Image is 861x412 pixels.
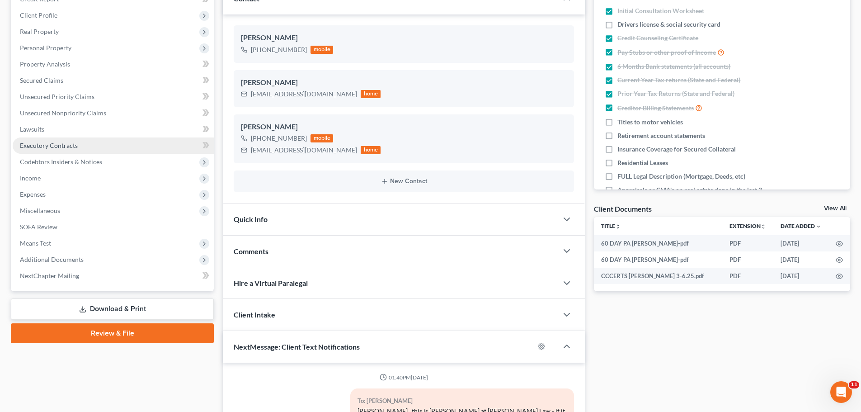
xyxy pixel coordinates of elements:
span: Drivers license & social security card [617,20,720,29]
a: Unsecured Priority Claims [13,89,214,105]
td: PDF [722,235,773,251]
span: Unsecured Nonpriority Claims [20,109,106,117]
span: SOFA Review [20,223,57,231]
td: CCCERTS [PERSON_NAME] 3-6.25.pdf [594,268,722,284]
span: 11 [849,381,859,388]
span: Lawsuits [20,125,44,133]
i: unfold_more [761,224,766,229]
td: [DATE] [773,268,828,284]
span: Retirement account statements [617,131,705,140]
a: Titleunfold_more [601,223,621,229]
span: Comments [234,247,268,256]
td: [DATE] [773,235,828,251]
i: unfold_more [615,224,621,229]
a: Date Added expand_more [781,223,821,229]
span: Client Intake [234,310,275,319]
span: Current Year Tax returns (State and Federal) [617,76,740,85]
button: New Contact [241,178,567,185]
div: 01:40PM[DATE] [234,374,574,381]
a: View All [824,205,847,212]
div: [PERSON_NAME] [241,122,567,133]
span: Miscellaneous [20,207,60,214]
span: Prior Year Tax Returns (State and Federal) [617,89,734,98]
a: Unsecured Nonpriority Claims [13,105,214,121]
span: Quick Info [234,215,268,223]
span: Insurance Coverage for Secured Collateral [617,145,736,154]
span: Credit Counseling Certificate [617,33,698,43]
td: PDF [722,268,773,284]
div: Client Documents [594,204,652,213]
div: mobile [311,46,333,54]
span: Appraisals or CMA's on real estate done in the last 3 years OR required by attorney [617,185,778,204]
div: mobile [311,134,333,142]
div: home [361,146,381,154]
div: home [361,90,381,98]
span: Hire a Virtual Paralegal [234,279,308,287]
td: 60 DAY PA [PERSON_NAME]-pdf [594,235,722,251]
span: NextChapter Mailing [20,272,79,279]
span: Additional Documents [20,256,84,263]
span: Real Property [20,28,59,35]
span: FULL Legal Description (Mortgage, Deeds, etc) [617,172,745,181]
div: [PERSON_NAME] [241,33,567,43]
span: Residential Leases [617,158,668,167]
a: SOFA Review [13,219,214,235]
div: [EMAIL_ADDRESS][DOMAIN_NAME] [251,146,357,155]
a: Review & File [11,323,214,343]
span: Titles to motor vehicles [617,118,683,127]
span: Creditor Billing Statements [617,104,694,113]
span: Income [20,174,41,182]
a: Executory Contracts [13,137,214,154]
div: To: [PERSON_NAME] [358,396,567,406]
span: Client Profile [20,11,57,19]
a: Lawsuits [13,121,214,137]
td: 60 DAY PA [PERSON_NAME]-pdf [594,251,722,268]
span: Pay Stubs or other proof of Income [617,48,716,57]
iframe: Intercom live chat [830,381,852,403]
div: [PERSON_NAME] [241,77,567,88]
div: [EMAIL_ADDRESS][DOMAIN_NAME] [251,90,357,99]
i: expand_more [816,224,821,229]
span: Initial Consultation Worksheet [617,6,704,15]
span: Property Analysis [20,60,70,68]
a: Property Analysis [13,56,214,72]
span: NextMessage: Client Text Notifications [234,342,360,351]
span: Codebtors Insiders & Notices [20,158,102,166]
span: Means Test [20,239,51,247]
span: Personal Property [20,44,71,52]
td: PDF [722,251,773,268]
a: NextChapter Mailing [13,268,214,284]
div: [PHONE_NUMBER] [251,45,307,54]
a: Extensionunfold_more [729,223,766,229]
a: Secured Claims [13,72,214,89]
span: Executory Contracts [20,142,78,149]
div: [PHONE_NUMBER] [251,134,307,143]
a: Download & Print [11,298,214,320]
td: [DATE] [773,251,828,268]
span: Expenses [20,190,46,198]
span: Unsecured Priority Claims [20,93,94,100]
span: 6 Months Bank statements (all accounts) [617,62,730,71]
span: Secured Claims [20,76,63,84]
